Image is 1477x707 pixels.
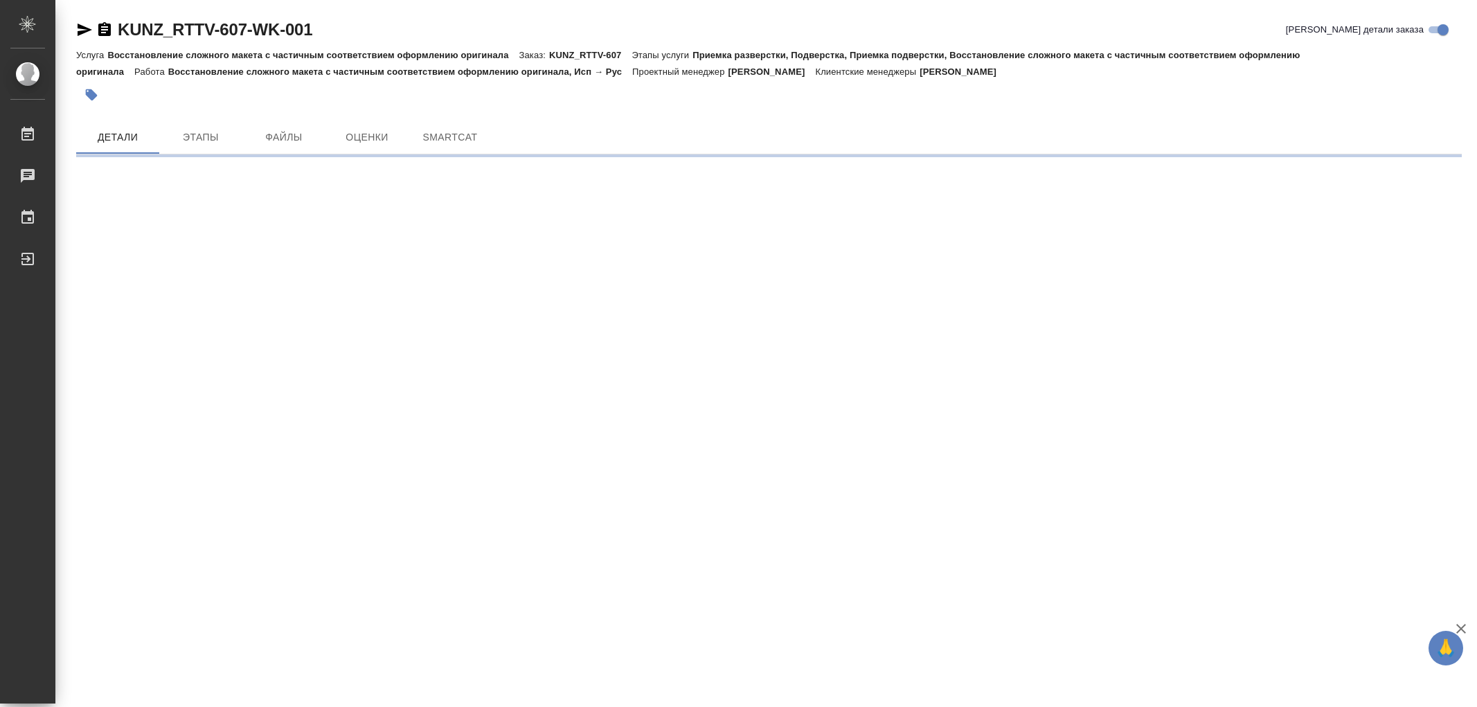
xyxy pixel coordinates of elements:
span: Файлы [251,129,317,146]
button: 🙏 [1429,631,1463,665]
p: Восстановление сложного макета с частичным соответствием оформлению оригинала [107,50,519,60]
p: Работа [134,66,168,77]
p: [PERSON_NAME] [728,66,816,77]
span: [PERSON_NAME] детали заказа [1286,23,1424,37]
span: Детали [84,129,151,146]
p: Клиентские менеджеры [815,66,920,77]
span: Оценки [334,129,400,146]
p: Услуга [76,50,107,60]
p: Этапы услуги [632,50,692,60]
button: Скопировать ссылку для ЯМессенджера [76,21,93,38]
span: 🙏 [1434,634,1458,663]
p: KUNZ_RTTV-607 [549,50,632,60]
button: Добавить тэг [76,80,107,110]
p: Проектный менеджер [632,66,728,77]
p: Восстановление сложного макета с частичным соответствием оформлению оригинала, Исп → Рус [168,66,632,77]
p: Заказ: [519,50,549,60]
a: KUNZ_RTTV-607-WK-001 [118,20,312,39]
span: SmartCat [417,129,483,146]
p: [PERSON_NAME] [920,66,1007,77]
button: Скопировать ссылку [96,21,113,38]
span: Этапы [168,129,234,146]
